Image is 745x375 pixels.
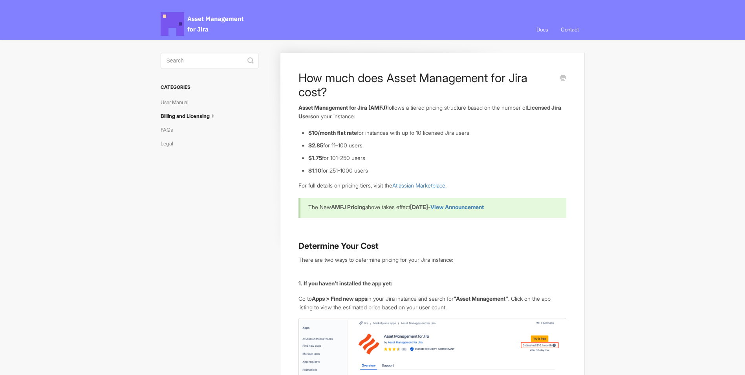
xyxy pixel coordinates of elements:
[410,204,428,210] b: [DATE]
[298,104,387,111] strong: Asset Management for Jira (AMFJ)
[454,295,508,302] strong: "Asset Management"
[298,181,566,190] p: For full details on pricing tiers, visit the .
[298,280,392,287] strong: 1. If you haven't installed the app yet:
[308,154,322,161] strong: $1.75
[161,137,179,150] a: Legal
[308,141,566,150] li: for 11–100 users
[161,110,223,122] a: Billing and Licensing
[312,295,367,302] strong: Apps > Find new apps
[161,123,179,136] a: FAQs
[308,203,556,211] p: The New above takes effect -
[308,129,566,137] li: for instances with up to 10 licensed Jira users
[308,129,357,136] strong: $10/month flat rate
[331,204,365,210] b: AMFJ Pricing
[298,71,554,99] h1: How much does Asset Management for Jira cost?
[308,142,323,149] strong: $2.85
[308,154,566,162] li: for 101-250 users
[161,12,245,36] span: Asset Management for Jira Docs
[298,104,561,119] b: Licensed Jira Users
[161,53,258,68] input: Search
[161,80,258,94] h3: Categories
[430,204,484,210] a: View Announcement
[308,167,321,174] b: $1.10
[298,241,566,252] h3: Determine Your Cost
[392,182,445,189] a: Atlassian Marketplace
[308,166,566,175] li: for 251-1000 users
[555,19,585,40] a: Contact
[161,96,194,108] a: User Manual
[298,103,566,120] p: follows a tiered pricing structure based on the number of on your instance:
[298,256,566,264] p: There are two ways to determine pricing for your Jira instance:
[560,74,566,83] a: Print this Article
[298,294,566,311] p: Go to in your Jira instance and search for . Click on the app listing to view the estimated price...
[531,19,554,40] a: Docs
